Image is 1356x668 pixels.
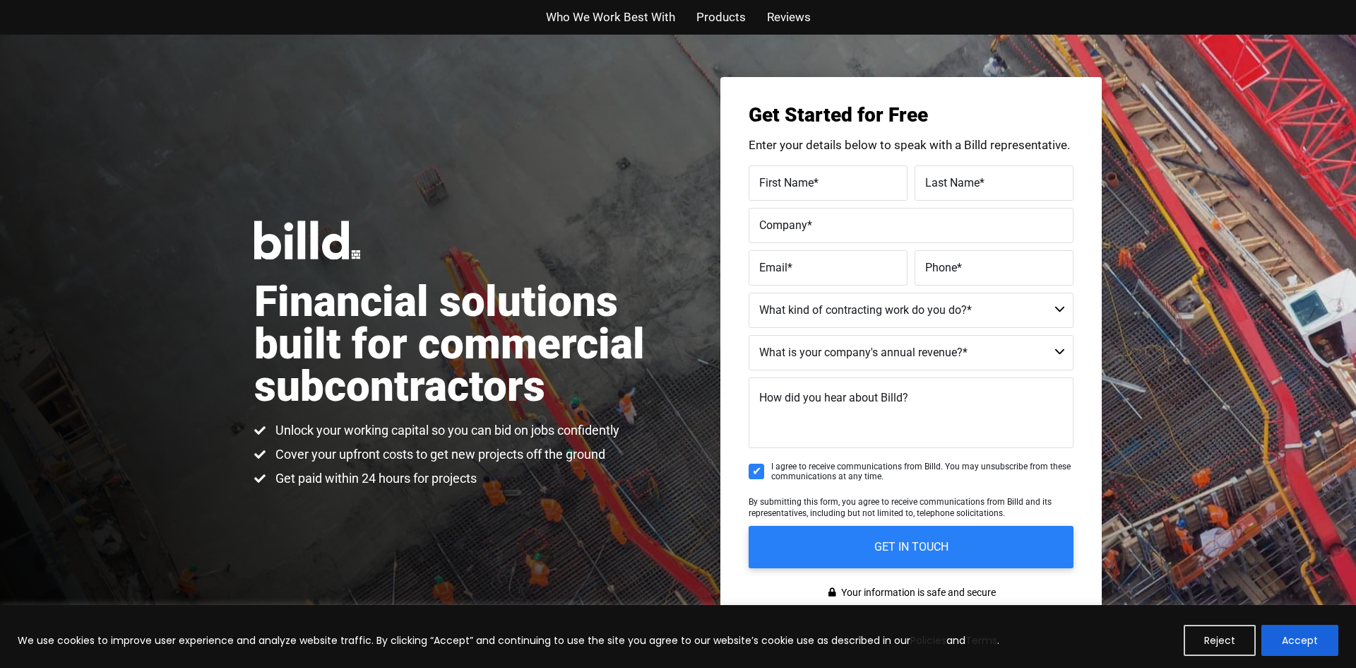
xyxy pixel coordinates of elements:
[910,633,946,648] a: Policies
[546,7,675,28] a: Who We Work Best With
[272,422,619,439] span: Unlock your working capital so you can bid on jobs confidently
[272,470,477,487] span: Get paid within 24 hours for projects
[1261,625,1338,656] button: Accept
[749,497,1052,518] span: By submitting this form, you agree to receive communications from Billd and its representatives, ...
[767,7,811,28] a: Reviews
[18,632,999,649] p: We use cookies to improve user experience and analyze website traffic. By clicking “Accept” and c...
[771,462,1073,482] span: I agree to receive communications from Billd. You may unsubscribe from these communications at an...
[272,446,605,463] span: Cover your upfront costs to get new projects off the ground
[965,633,997,648] a: Terms
[759,391,908,404] span: How did you hear about Billd?
[925,175,980,189] span: Last Name
[254,281,678,408] h1: Financial solutions built for commercial subcontractors
[759,175,814,189] span: First Name
[696,7,746,28] a: Products
[1184,625,1256,656] button: Reject
[759,260,787,274] span: Email
[759,218,807,231] span: Company
[749,139,1073,151] p: Enter your details below to speak with a Billd representative.
[749,105,1073,125] h3: Get Started for Free
[749,526,1073,568] input: GET IN TOUCH
[749,464,764,479] input: I agree to receive communications from Billd. You may unsubscribe from these communications at an...
[838,582,996,603] span: Your information is safe and secure
[925,260,957,274] span: Phone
